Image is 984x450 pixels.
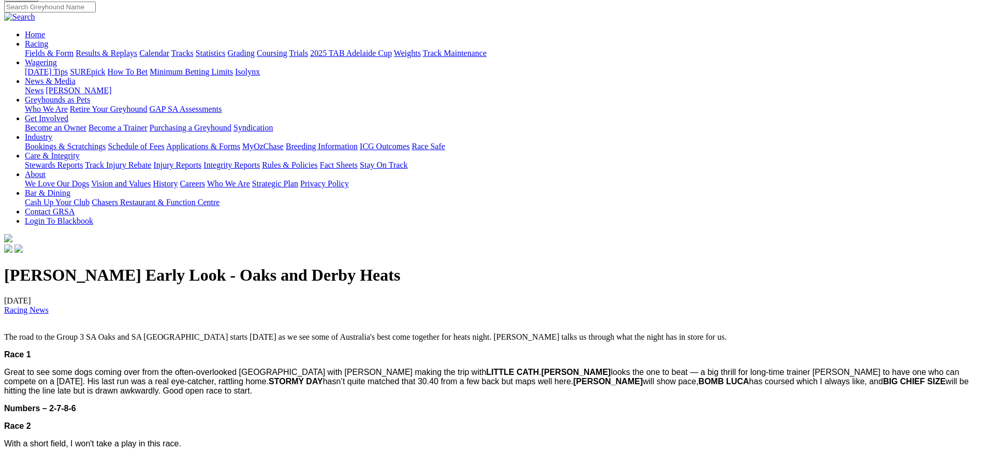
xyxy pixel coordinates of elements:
[4,296,49,314] span: [DATE]
[25,49,74,57] a: Fields & Form
[698,377,749,386] strong: BOMB LUCA
[92,198,219,207] a: Chasers Restaurant & Function Centre
[25,142,106,151] a: Bookings & Scratchings
[235,67,260,76] a: Isolynx
[25,142,980,151] div: Industry
[150,105,222,113] a: GAP SA Assessments
[150,67,233,76] a: Minimum Betting Limits
[150,123,231,132] a: Purchasing a Greyhound
[25,207,75,216] a: Contact GRSA
[25,123,86,132] a: Become an Owner
[310,49,392,57] a: 2025 TAB Adelaide Cup
[46,86,111,95] a: [PERSON_NAME]
[394,49,421,57] a: Weights
[76,49,137,57] a: Results & Replays
[171,49,194,57] a: Tracks
[25,67,68,76] a: [DATE] Tips
[4,266,980,285] h1: [PERSON_NAME] Early Look - Oaks and Derby Heats
[257,49,287,57] a: Coursing
[4,244,12,253] img: facebook.svg
[4,2,96,12] input: Search
[25,67,980,77] div: Wagering
[25,114,68,123] a: Get Involved
[153,179,178,188] a: History
[360,142,409,151] a: ICG Outcomes
[883,377,898,386] strong: BIG
[4,306,49,314] a: Racing News
[25,49,980,58] div: Racing
[166,142,240,151] a: Applications & Forms
[25,77,76,85] a: News & Media
[4,332,980,342] p: The road to the Group 3 SA Oaks and SA [GEOGRAPHIC_DATA] starts [DATE] as we see some of Australi...
[85,161,151,169] a: Track Injury Rebate
[233,123,273,132] a: Syndication
[25,86,980,95] div: News & Media
[360,161,407,169] a: Stay On Track
[412,142,445,151] a: Race Safe
[25,198,980,207] div: Bar & Dining
[25,161,83,169] a: Stewards Reports
[262,161,318,169] a: Rules & Policies
[25,95,90,104] a: Greyhounds as Pets
[25,133,52,141] a: Industry
[25,105,980,114] div: Greyhounds as Pets
[289,49,308,57] a: Trials
[900,377,946,386] strong: CHIEF SIZE
[25,58,57,67] a: Wagering
[203,161,260,169] a: Integrity Reports
[4,234,12,242] img: logo-grsa-white.png
[25,86,43,95] a: News
[153,161,201,169] a: Injury Reports
[423,49,487,57] a: Track Maintenance
[70,105,148,113] a: Retire Your Greyhound
[25,198,90,207] a: Cash Up Your Club
[4,439,181,448] span: With a short field, I won't take a play in this race.
[108,142,164,151] a: Schedule of Fees
[91,179,151,188] a: Vision and Values
[108,67,148,76] a: How To Bet
[25,179,89,188] a: We Love Our Dogs
[4,368,968,395] span: Great to see some dogs coming over from the often-overlooked [GEOGRAPHIC_DATA] with [PERSON_NAME]...
[228,49,255,57] a: Grading
[252,179,298,188] a: Strategic Plan
[286,142,358,151] a: Breeding Information
[541,368,611,376] strong: [PERSON_NAME]
[242,142,284,151] a: MyOzChase
[25,216,93,225] a: Login To Blackbook
[196,49,226,57] a: Statistics
[25,105,68,113] a: Who We Are
[25,170,46,179] a: About
[25,161,980,170] div: Care & Integrity
[25,188,70,197] a: Bar & Dining
[269,377,323,386] strong: STORMY DAY
[4,404,76,413] span: Numbers – 2-7-8-6
[139,49,169,57] a: Calendar
[486,368,539,376] strong: LITTLE CATH
[25,179,980,188] div: About
[25,39,48,48] a: Racing
[25,30,45,39] a: Home
[25,123,980,133] div: Get Involved
[320,161,358,169] a: Fact Sheets
[70,67,105,76] a: SUREpick
[4,422,31,430] span: Race 2
[4,350,31,359] span: Race 1
[574,377,643,386] strong: [PERSON_NAME]
[207,179,250,188] a: Who We Are
[300,179,349,188] a: Privacy Policy
[180,179,205,188] a: Careers
[89,123,148,132] a: Become a Trainer
[14,244,23,253] img: twitter.svg
[4,12,35,22] img: Search
[25,151,80,160] a: Care & Integrity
